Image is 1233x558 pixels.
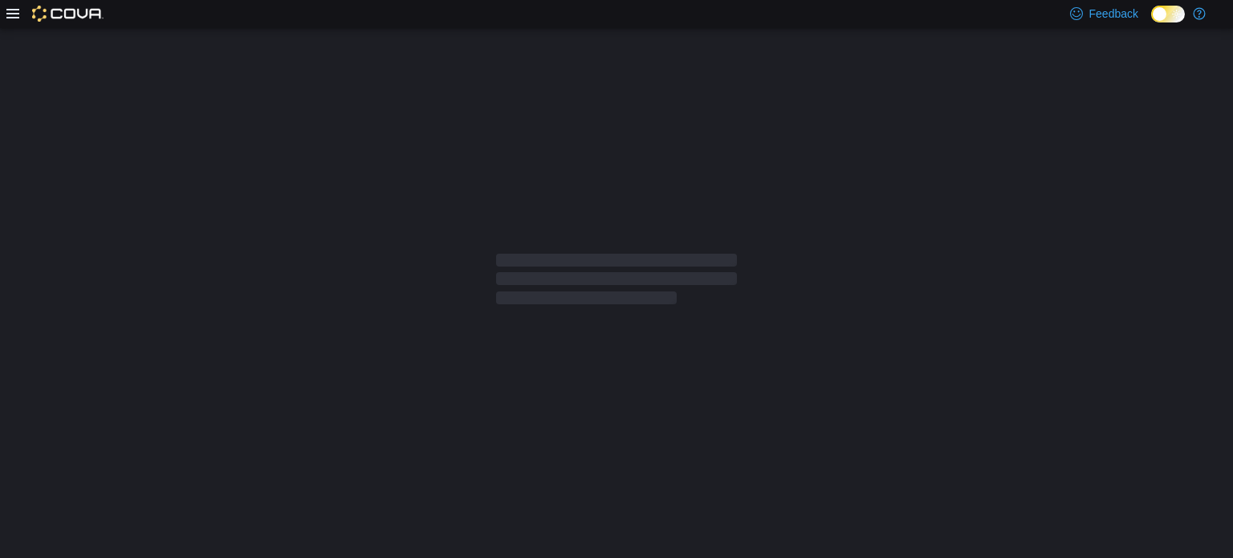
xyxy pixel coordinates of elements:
input: Dark Mode [1151,6,1185,22]
span: Dark Mode [1151,22,1152,23]
span: Feedback [1089,6,1138,22]
img: Cova [32,6,104,22]
span: Loading [496,257,737,308]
